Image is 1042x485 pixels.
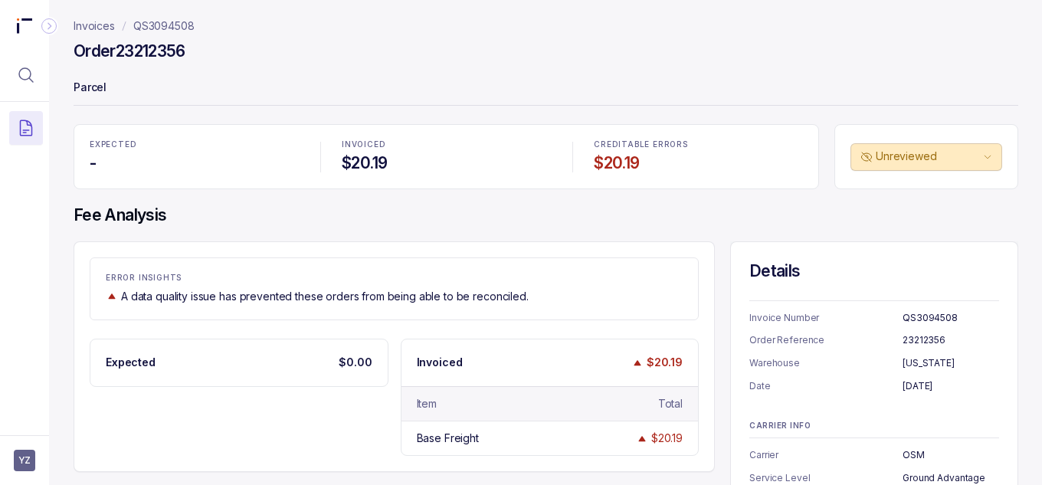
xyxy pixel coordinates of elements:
[594,140,803,149] p: CREDITABLE ERRORS
[636,433,648,444] img: trend image
[631,357,644,369] img: trend image
[106,290,118,302] img: trend image
[658,396,683,411] div: Total
[903,333,999,348] p: 23212356
[9,111,43,145] button: Menu Icon Button DocumentTextIcon
[417,355,463,370] p: Invoiced
[903,447,999,463] p: OSM
[651,431,683,446] div: $20.19
[876,149,980,164] p: Unreviewed
[106,355,156,370] p: Expected
[850,143,1002,171] button: Unreviewed
[749,356,903,371] p: Warehouse
[903,356,999,371] p: [US_STATE]
[594,152,803,174] h4: $20.19
[749,261,999,282] h4: Details
[903,378,999,394] p: [DATE]
[749,310,999,394] ul: Information Summary
[339,355,372,370] p: $0.00
[749,447,903,463] p: Carrier
[74,74,1018,104] p: Parcel
[749,421,999,431] p: CARRIER INFO
[74,41,185,62] h4: Order 23212356
[106,274,683,283] p: ERROR INSIGHTS
[749,333,903,348] p: Order Reference
[417,431,479,446] div: Base Freight
[14,450,35,471] button: User initials
[90,152,299,174] h4: -
[74,18,115,34] a: Invoices
[749,378,903,394] p: Date
[133,18,195,34] a: QS3094508
[342,140,551,149] p: INVOICED
[647,355,683,370] p: $20.19
[40,17,58,35] div: Collapse Icon
[74,205,1018,226] h4: Fee Analysis
[903,310,999,326] p: QS3094508
[417,396,437,411] div: Item
[121,289,529,304] p: A data quality issue has prevented these orders from being able to be reconciled.
[749,310,903,326] p: Invoice Number
[74,18,195,34] nav: breadcrumb
[342,152,551,174] h4: $20.19
[9,58,43,92] button: Menu Icon Button MagnifyingGlassIcon
[90,140,299,149] p: EXPECTED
